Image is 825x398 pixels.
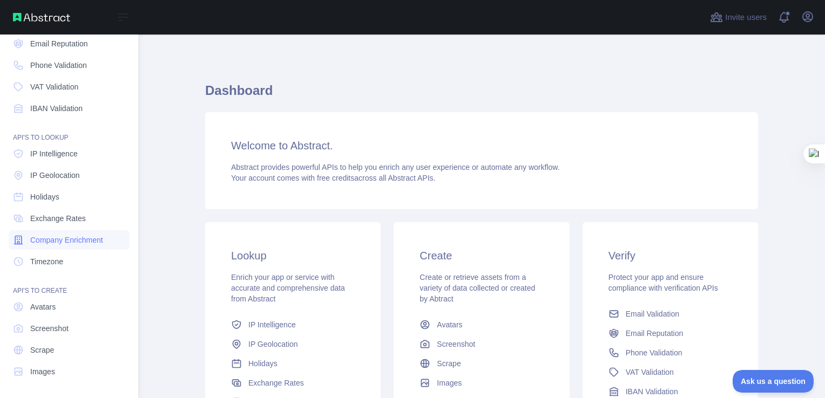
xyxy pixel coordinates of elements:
[231,174,435,182] span: Your account comes with across all Abstract APIs.
[30,213,86,224] span: Exchange Rates
[30,60,87,71] span: Phone Validation
[420,273,535,303] span: Create or retrieve assets from a variety of data collected or created by Abtract
[733,370,814,393] iframe: Toggle Customer Support
[9,209,130,228] a: Exchange Rates
[437,319,462,330] span: Avatars
[248,378,304,388] span: Exchange Rates
[9,362,130,381] a: Images
[248,339,298,349] span: IP Geolocation
[248,358,278,369] span: Holidays
[231,163,560,171] span: Abstract provides powerful APIs to help you enrich any user experience or automate any workflow.
[9,252,130,271] a: Timezone
[608,248,732,263] h3: Verify
[9,230,130,250] a: Company Enrichment
[9,340,130,360] a: Scrape
[30,170,80,181] span: IP Geolocation
[415,354,547,373] a: Scrape
[626,367,674,378] span: VAT Validation
[9,144,130,163] a: IP Intelligence
[30,301,56,312] span: Avatars
[725,11,767,24] span: Invite users
[227,373,359,393] a: Exchange Rates
[626,347,682,358] span: Phone Validation
[231,273,345,303] span: Enrich your app or service with accurate and comprehensive data from Abstract
[30,148,78,159] span: IP Intelligence
[317,174,354,182] span: free credits
[30,103,83,114] span: IBAN Validation
[248,319,296,330] span: IP Intelligence
[231,138,732,153] h3: Welcome to Abstract.
[9,187,130,207] a: Holidays
[604,362,736,382] a: VAT Validation
[30,256,63,267] span: Timezone
[9,99,130,118] a: IBAN Validation
[604,324,736,343] a: Email Reputation
[626,386,678,397] span: IBAN Validation
[9,77,130,97] a: VAT Validation
[231,248,355,263] h3: Lookup
[437,339,475,349] span: Screenshot
[415,334,547,354] a: Screenshot
[9,297,130,317] a: Avatars
[604,343,736,362] a: Phone Validation
[227,354,359,373] a: Holidays
[227,315,359,334] a: IP Intelligence
[30,345,54,355] span: Scrape
[9,319,130,338] a: Screenshot
[30,191,59,202] span: Holidays
[708,9,769,26] button: Invite users
[9,56,130,75] a: Phone Validation
[420,248,543,263] h3: Create
[227,334,359,354] a: IP Geolocation
[30,38,88,49] span: Email Reputation
[9,166,130,185] a: IP Geolocation
[415,373,547,393] a: Images
[437,358,461,369] span: Scrape
[30,323,69,334] span: Screenshot
[13,13,70,22] img: Abstract API
[9,34,130,53] a: Email Reputation
[205,82,758,108] h1: Dashboard
[608,273,718,292] span: Protect your app and ensure compliance with verification APIs
[415,315,547,334] a: Avatars
[30,235,103,245] span: Company Enrichment
[626,308,679,319] span: Email Validation
[626,328,684,339] span: Email Reputation
[437,378,462,388] span: Images
[30,81,78,92] span: VAT Validation
[9,273,130,295] div: API'S TO CREATE
[604,304,736,324] a: Email Validation
[9,120,130,142] div: API'S TO LOOKUP
[30,366,55,377] span: Images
